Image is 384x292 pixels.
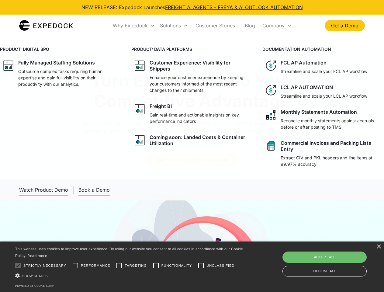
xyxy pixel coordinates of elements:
[265,84,277,96] img: dollar icon
[281,155,382,167] p: Extract CIV and PKL headers and line items at 99.97% accuracy
[134,134,146,146] img: graph icon
[260,15,294,36] div: Company
[19,187,68,193] div: Watch Product Demo
[23,263,66,268] span: Strictly necessary
[150,134,251,146] div: Coming soon: Landed Costs & Container Utilization
[131,46,253,52] h4: PRODUCT: DATA PLATFORMS
[240,15,260,36] a: Blog
[150,103,172,109] div: Freight BI
[165,4,303,10] a: FREIGHT AI AGENTS - FREYA & AI OUTLOOK AUTOMATION
[131,57,253,96] a: graph iconCustomer Experience: Visibility for ShippersEnhance your customer experience by keeping...
[19,19,73,32] a: home
[125,263,147,268] span: Targeting
[160,23,181,29] div: Solutions
[265,109,277,121] img: network like icon
[81,263,110,268] span: Performance
[281,60,327,66] div: FCL AP Automation
[262,82,384,102] a: dollar iconLCL AP AUTOMATIONStreamline and scale your LCL AP workflow
[265,60,277,72] img: dollar icon
[265,140,277,152] img: sheet icon
[157,15,191,36] div: Solutions
[281,109,357,115] div: Monthly Statements Automation
[19,19,73,32] img: Expedock Logo
[78,187,110,193] div: Book a Demo
[27,253,47,258] a: Read more
[131,101,253,127] a: graph iconFreight BIGain real-time and actionable insights on key performance indicators
[134,103,146,115] img: graph icon
[22,274,48,278] span: Show details
[15,284,56,287] a: Powered by cookie-script
[281,117,382,130] p: Reconcile monthly statements against accruals before or after posting to TMS
[81,4,303,11] div: NEW RELEASE: Expedock Launches
[281,93,367,99] p: Streamline and scale your LCL AP workflow
[15,273,245,279] div: Show details
[262,106,384,133] a: network like iconMonthly Statements AutomationReconcile monthly statements against accruals befor...
[281,68,367,75] p: Streamline and scale your FCL AP workflow
[161,263,192,268] span: Functionality
[19,184,68,196] a: open lightbox
[150,74,251,93] p: Enhance your customer experience by keeping your customers informed of the most recent changes to...
[18,60,95,66] div: Fully Managed Staffing Solutions
[283,226,384,292] iframe: Chat Widget
[191,15,240,36] a: Customer Stories
[262,46,384,52] h4: DOCUMENTATION AUTOMATION
[78,184,110,196] a: Book a Demo
[110,15,157,36] div: Why Expedock
[150,60,251,72] div: Customer Experience: Visibility for Shippers
[150,112,251,124] p: Gain real-time and actionable insights on key performance indicators
[262,23,285,29] div: Company
[262,57,384,77] a: dollar iconFCL AP AutomationStreamline and scale your FCL AP workflow
[113,23,148,29] div: Why Expedock
[206,263,234,268] span: Unclassified
[325,20,365,31] a: Get a Demo
[281,84,333,90] div: LCL AP AUTOMATION
[262,137,384,170] a: sheet iconCommercial Invoices and Packing Lists EntryExtract CIV and PKL headers and line items a...
[134,60,146,72] img: graph icon
[281,140,382,152] div: Commercial Invoices and Packing Lists Entry
[2,60,15,72] img: graph icon
[15,247,243,258] span: This website uses cookies to improve user experience. By using our website you consent to all coo...
[18,68,119,87] p: Outsource complex tasks requiring human expertise and gain full visibility on their productivity ...
[131,132,253,149] a: graph iconComing soon: Landed Costs & Container Utilization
